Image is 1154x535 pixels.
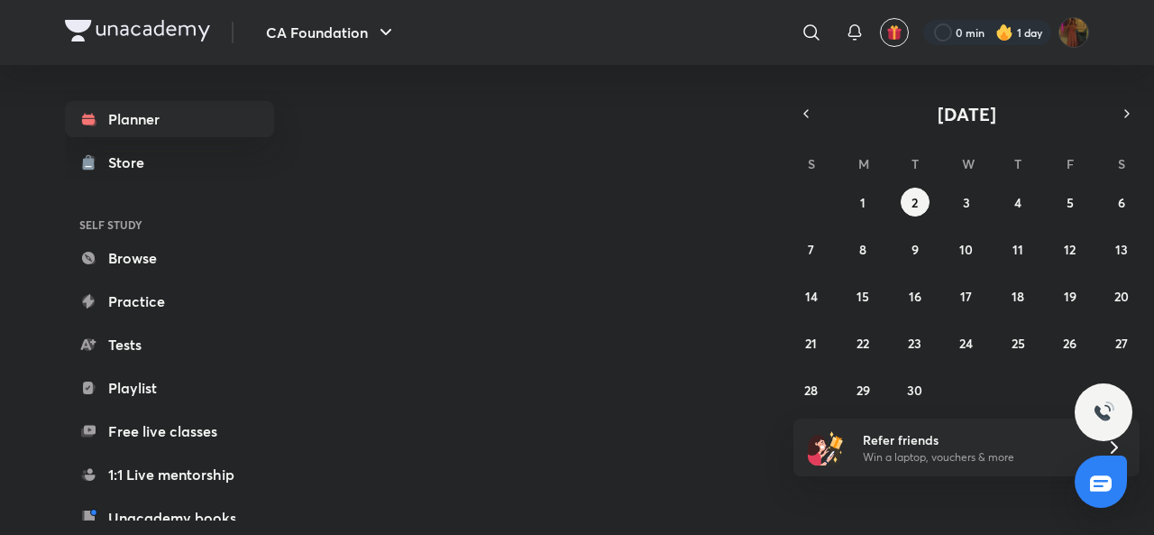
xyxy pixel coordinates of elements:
[1115,241,1128,258] abbr: September 13, 2025
[848,375,877,404] button: September 29, 2025
[1012,241,1023,258] abbr: September 11, 2025
[65,413,274,449] a: Free live classes
[1067,155,1074,172] abbr: Friday
[65,283,274,319] a: Practice
[952,188,981,217] button: September 3, 2025
[848,235,877,263] button: September 8, 2025
[1107,188,1136,217] button: September 6, 2025
[1056,328,1085,357] button: September 26, 2025
[1067,194,1074,211] abbr: September 5, 2025
[65,20,210,42] img: Company Logo
[797,375,826,404] button: September 28, 2025
[797,328,826,357] button: September 21, 2025
[959,335,973,352] abbr: September 24, 2025
[911,194,918,211] abbr: September 2, 2025
[1056,235,1085,263] button: September 12, 2025
[858,155,869,172] abbr: Monday
[1107,281,1136,310] button: September 20, 2025
[1056,281,1085,310] button: September 19, 2025
[1064,241,1076,258] abbr: September 12, 2025
[886,24,902,41] img: avatar
[819,101,1114,126] button: [DATE]
[863,430,1085,449] h6: Refer friends
[863,449,1085,466] p: Win a laptop, vouchers & more
[908,335,921,352] abbr: September 23, 2025
[1003,281,1032,310] button: September 18, 2025
[797,281,826,310] button: September 14, 2025
[860,194,865,211] abbr: September 1, 2025
[848,188,877,217] button: September 1, 2025
[938,102,996,126] span: [DATE]
[65,457,274,493] a: 1:1 Live mentorship
[907,382,922,399] abbr: September 30, 2025
[1064,288,1076,305] abbr: September 19, 2025
[1093,401,1114,423] img: ttu
[909,288,921,305] abbr: September 16, 2025
[1003,328,1032,357] button: September 25, 2025
[805,288,818,305] abbr: September 14, 2025
[65,240,274,276] a: Browse
[995,23,1013,42] img: streak
[901,328,930,357] button: September 23, 2025
[880,18,909,47] button: avatar
[108,152,155,173] div: Store
[65,327,274,363] a: Tests
[1012,288,1024,305] abbr: September 18, 2025
[901,375,930,404] button: September 30, 2025
[808,155,815,172] abbr: Sunday
[805,335,817,352] abbr: September 21, 2025
[1114,288,1129,305] abbr: September 20, 2025
[911,155,919,172] abbr: Tuesday
[808,429,844,466] img: referral
[808,241,814,258] abbr: September 7, 2025
[960,288,972,305] abbr: September 17, 2025
[848,281,877,310] button: September 15, 2025
[65,101,274,137] a: Planner
[65,370,274,406] a: Playlist
[901,281,930,310] button: September 16, 2025
[255,14,408,51] button: CA Foundation
[952,281,981,310] button: September 17, 2025
[804,382,818,399] abbr: September 28, 2025
[1107,328,1136,357] button: September 27, 2025
[1056,188,1085,217] button: September 5, 2025
[1003,235,1032,263] button: September 11, 2025
[952,235,981,263] button: September 10, 2025
[859,241,866,258] abbr: September 8, 2025
[1063,335,1076,352] abbr: September 26, 2025
[848,328,877,357] button: September 22, 2025
[959,241,973,258] abbr: September 10, 2025
[856,335,869,352] abbr: September 22, 2025
[1058,17,1089,48] img: gungun Raj
[1014,194,1021,211] abbr: September 4, 2025
[911,241,919,258] abbr: September 9, 2025
[856,288,869,305] abbr: September 15, 2025
[901,235,930,263] button: September 9, 2025
[1012,335,1025,352] abbr: September 25, 2025
[1014,155,1021,172] abbr: Thursday
[1118,155,1125,172] abbr: Saturday
[1115,335,1128,352] abbr: September 27, 2025
[963,194,970,211] abbr: September 3, 2025
[952,328,981,357] button: September 24, 2025
[65,20,210,46] a: Company Logo
[901,188,930,217] button: September 2, 2025
[65,144,274,180] a: Store
[962,155,975,172] abbr: Wednesday
[1107,235,1136,263] button: September 13, 2025
[856,382,870,399] abbr: September 29, 2025
[797,235,826,263] button: September 7, 2025
[65,209,274,240] h6: SELF STUDY
[1003,188,1032,217] button: September 4, 2025
[1118,194,1125,211] abbr: September 6, 2025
